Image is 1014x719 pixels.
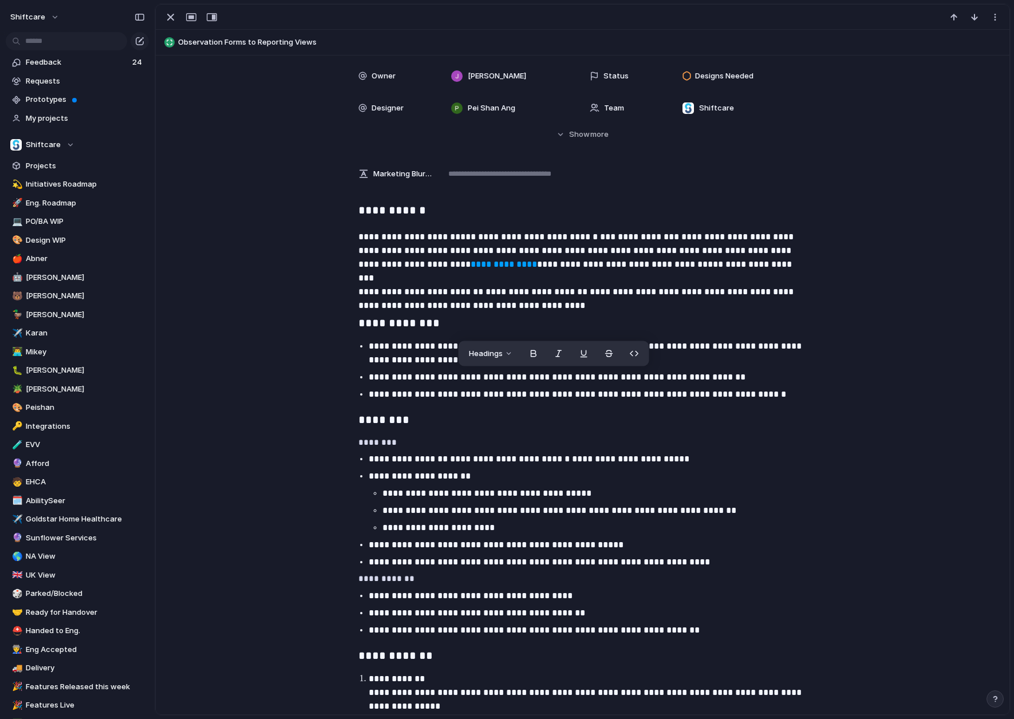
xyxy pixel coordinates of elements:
span: [PERSON_NAME] [26,290,145,302]
span: Handed to Eng. [26,625,145,637]
button: 👨‍🏭 [10,644,22,655]
div: 🐻 [12,290,20,303]
button: 🐻 [10,290,22,302]
a: 🇬🇧UK View [6,567,149,584]
button: 🤝 [10,607,22,618]
span: Owner [372,70,396,82]
button: 🎨 [10,402,22,413]
a: 🚚Delivery [6,659,149,677]
div: 🎨 [12,401,20,414]
button: 🧒 [10,476,22,488]
span: Delivery [26,662,145,674]
button: 🌎 [10,551,22,562]
div: 🔑 [12,420,20,433]
span: Status [603,70,629,82]
span: NA View [26,551,145,562]
button: ✈️ [10,327,22,339]
div: 🎉Features Released this week [6,678,149,696]
span: [PERSON_NAME] [26,365,145,376]
a: 🎨Design WIP [6,232,149,249]
span: Sunflower Services [26,532,145,544]
span: AbilitySeer [26,495,145,507]
span: Mikey [26,346,145,358]
a: 💫Initiatives Roadmap [6,176,149,193]
button: 👨‍💻 [10,346,22,358]
span: Parked/Blocked [26,588,145,599]
button: ⛑️ [10,625,22,637]
a: ⛑️Handed to Eng. [6,622,149,639]
div: 👨‍💻 [12,345,20,358]
span: Designs Needed [695,70,753,82]
a: 🍎Abner [6,250,149,267]
div: 🤝Ready for Handover [6,604,149,621]
span: Abner [26,253,145,264]
span: Peishan [26,402,145,413]
span: Features Released this week [26,681,145,693]
span: Ready for Handover [26,607,145,618]
a: 🚀Eng. Roadmap [6,195,149,212]
button: 🎨 [10,235,22,246]
button: 🎲 [10,588,22,599]
div: 🪴 [12,382,20,396]
span: [PERSON_NAME] [26,384,145,395]
a: 🔑Integrations [6,418,149,435]
button: Headings [462,345,520,363]
a: Requests [6,73,149,90]
div: 🐛 [12,364,20,377]
a: 🔮Afford [6,455,149,472]
button: 🗓️ [10,495,22,507]
div: 🧪 [12,438,20,452]
div: 🎉 [12,699,20,712]
span: [PERSON_NAME] [468,70,526,82]
button: 🚀 [10,197,22,209]
a: 👨‍🏭Eng Accepted [6,641,149,658]
a: 🤖[PERSON_NAME] [6,269,149,286]
a: 🧪EVV [6,436,149,453]
button: ✈️ [10,513,22,525]
div: ✈️ [12,327,20,340]
span: Eng Accepted [26,644,145,655]
div: 🦆[PERSON_NAME] [6,306,149,323]
a: 🪴[PERSON_NAME] [6,381,149,398]
div: 🎲 [12,587,20,601]
button: 🔑 [10,421,22,432]
span: Headings [469,348,503,359]
a: 👨‍💻Mikey [6,343,149,361]
div: 🎉Features Live [6,697,149,714]
span: EHCA [26,476,145,488]
span: Afford [26,458,145,469]
span: more [590,129,609,140]
span: Integrations [26,421,145,432]
span: Goldstar Home Healthcare [26,513,145,525]
span: shiftcare [10,11,45,23]
a: 🧒EHCA [6,473,149,491]
div: ✈️Karan [6,325,149,342]
div: 💻PO/BA WIP [6,213,149,230]
span: Show [569,129,590,140]
div: ✈️Goldstar Home Healthcare [6,511,149,528]
span: Prototypes [26,94,145,105]
a: 🗓️AbilitySeer [6,492,149,509]
div: 🎨Peishan [6,399,149,416]
div: 🇬🇧 [12,568,20,582]
span: Requests [26,76,145,87]
button: Observation Forms to Reporting Views [161,33,1004,52]
button: 🍎 [10,253,22,264]
span: Initiatives Roadmap [26,179,145,190]
div: 🐻[PERSON_NAME] [6,287,149,305]
button: shiftcare [5,8,65,26]
div: 💫 [12,178,20,191]
span: [PERSON_NAME] [26,309,145,321]
a: 🎲Parked/Blocked [6,585,149,602]
span: PO/BA WIP [26,216,145,227]
span: Karan [26,327,145,339]
div: 🔮Sunflower Services [6,530,149,547]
